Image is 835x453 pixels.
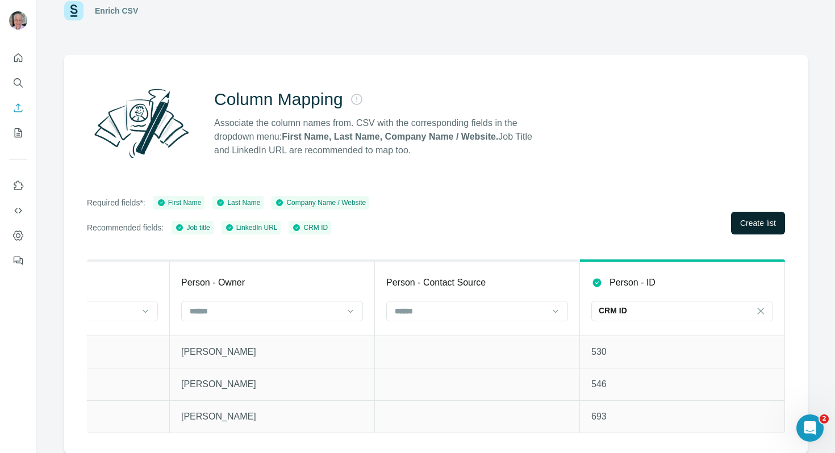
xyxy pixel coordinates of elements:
p: Person - Owner [181,276,245,290]
p: [PERSON_NAME] [181,345,363,359]
p: Person - ID [609,276,656,290]
button: Create list [731,212,785,234]
div: Last Name [216,198,260,208]
p: Person - Contact Source [386,276,486,290]
div: First Name [157,198,202,208]
p: Recommended fields: [87,222,164,233]
span: 2 [820,414,829,423]
p: [PERSON_NAME] [181,410,363,423]
img: Surfe Logo [64,1,83,20]
button: Use Surfe API [9,200,27,221]
button: Quick start [9,48,27,68]
span: Create list [740,217,776,229]
p: 530 [591,345,773,359]
div: LinkedIn URL [225,223,278,233]
h2: Column Mapping [214,89,343,110]
p: Associate the column names from. CSV with the corresponding fields in the dropdown menu: Job Titl... [214,116,542,157]
button: Feedback [9,250,27,271]
button: Search [9,73,27,93]
p: Required fields*: [87,197,145,208]
button: Enrich CSV [9,98,27,118]
img: Avatar [9,11,27,30]
button: Dashboard [9,225,27,246]
strong: First Name, Last Name, Company Name / Website. [282,132,498,141]
div: Company Name / Website [275,198,366,208]
p: [PERSON_NAME] [181,378,363,391]
p: CRM ID [599,305,627,316]
div: Enrich CSV [95,5,138,16]
iframe: Intercom live chat [796,414,824,442]
img: Surfe Illustration - Column Mapping [87,82,196,164]
p: 693 [591,410,773,423]
p: 546 [591,378,773,391]
button: Use Surfe on LinkedIn [9,175,27,196]
div: CRM ID [292,223,328,233]
div: Job title [175,223,210,233]
button: My lists [9,123,27,143]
